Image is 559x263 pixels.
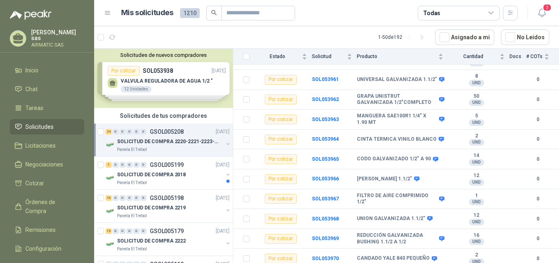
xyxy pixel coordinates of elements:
div: UND [469,199,484,205]
div: 0 [113,129,119,135]
p: [DATE] [216,194,230,202]
p: GSOL005208 [150,129,184,135]
div: UND [469,238,484,245]
img: Company Logo [106,140,115,150]
span: Inicio [25,66,38,75]
b: 0 [526,76,549,83]
h1: Mis solicitudes [121,7,174,19]
a: SOL053970 [312,256,339,261]
p: SOLICITUD DE COMPRA 2220-2221-2223-2224 [117,138,219,146]
a: Cotizar [10,175,84,191]
th: Cantidad [448,49,509,65]
div: Todas [423,9,440,18]
b: 14 [448,153,505,159]
button: 2 [534,6,549,20]
div: 0 [119,228,126,234]
a: SOL053968 [312,216,339,222]
div: 0 [113,162,119,168]
b: 0 [526,175,549,183]
div: 10 [106,195,112,201]
button: No Leídos [501,29,549,45]
button: Asignado a mi [435,29,494,45]
div: 1 - 50 de 192 [378,31,428,44]
div: Solicitudes de nuevos compradoresPor cotizarSOL053938[DATE] VALVULA REGULADORA DE AGUA 1/2 "12 Un... [94,49,233,108]
b: CODO GALVANIZADO 1/2" A 90 [357,156,431,162]
div: 0 [126,162,133,168]
a: Negociaciones [10,157,84,172]
span: Estado [255,54,300,59]
a: SOL053964 [312,136,339,142]
span: Remisiones [25,225,56,234]
div: UND [469,179,484,186]
p: Panela El Trébol [117,246,147,252]
th: Solicitud [312,49,357,65]
a: Inicio [10,63,84,78]
span: # COTs [526,54,543,59]
b: [PERSON_NAME] 1.1/2" [357,176,412,182]
b: 0 [526,135,549,143]
a: SOL053965 [312,156,339,162]
b: CINTA TERMICA VINILO BLANCO [357,136,437,143]
div: 0 [119,162,126,168]
div: UND [469,139,484,146]
span: Cantidad [448,54,498,59]
button: Solicitudes de nuevos compradores [97,52,230,58]
div: 0 [140,129,147,135]
b: 12 [448,212,505,219]
p: Panela El Trébol [117,180,147,186]
div: 0 [113,195,119,201]
a: SOL053967 [312,196,339,202]
span: Órdenes de Compra [25,198,77,216]
div: 0 [119,195,126,201]
img: Logo peakr [10,10,52,20]
p: AIRMATIC SAS [31,43,84,47]
div: Solicitudes de tus compradores [94,108,233,124]
b: 12 [448,173,505,179]
b: SOL053966 [312,176,339,182]
b: 1 [448,193,505,199]
div: 0 [133,162,140,168]
b: 0 [526,215,549,223]
b: GRAPA UNISTRUT GALVANIZADA 1/2"COMPLETO [357,93,437,106]
span: Producto [357,54,437,59]
div: UND [469,80,484,86]
b: 0 [526,255,549,263]
p: [DATE] [216,128,230,136]
div: UND [469,219,484,225]
span: Solicitud [312,54,345,59]
span: Negociaciones [25,160,63,169]
div: 0 [133,195,140,201]
div: 0 [119,129,126,135]
span: Chat [25,85,38,94]
th: Producto [357,49,448,65]
p: GSOL005198 [150,195,184,201]
div: UND [469,159,484,166]
p: SOLICITUD DE COMPRA 2222 [117,237,186,245]
img: Company Logo [106,239,115,249]
b: SOL053969 [312,236,339,241]
b: FILTRO DE AIRE COMPRIMIDO 1/2" [357,193,437,205]
b: 16 [448,232,505,239]
span: 1210 [180,8,200,18]
b: 0 [526,235,549,243]
div: UND [469,99,484,106]
th: Estado [255,49,312,65]
div: 0 [113,228,119,234]
a: Solicitudes [10,119,84,135]
div: 0 [133,228,140,234]
b: 2 [448,252,505,259]
a: SOL053962 [312,97,339,102]
p: SOLICITUD DE COMPRA 2018 [117,171,186,179]
div: 0 [140,228,147,234]
p: SOLICITUD DE COMPRA 2219 [117,204,186,212]
div: 0 [133,129,140,135]
b: UNIVERSAL GALVANIZADA 1.1/2" [357,76,437,83]
a: SOL053963 [312,117,339,122]
b: CANDADO YALE 840 PEQUEÑO [357,255,430,262]
a: 10 0 0 0 0 0 GSOL005198[DATE] Company LogoSOLICITUD DE COMPRA 2219Panela El Trébol [106,193,231,219]
span: Tareas [25,103,43,112]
